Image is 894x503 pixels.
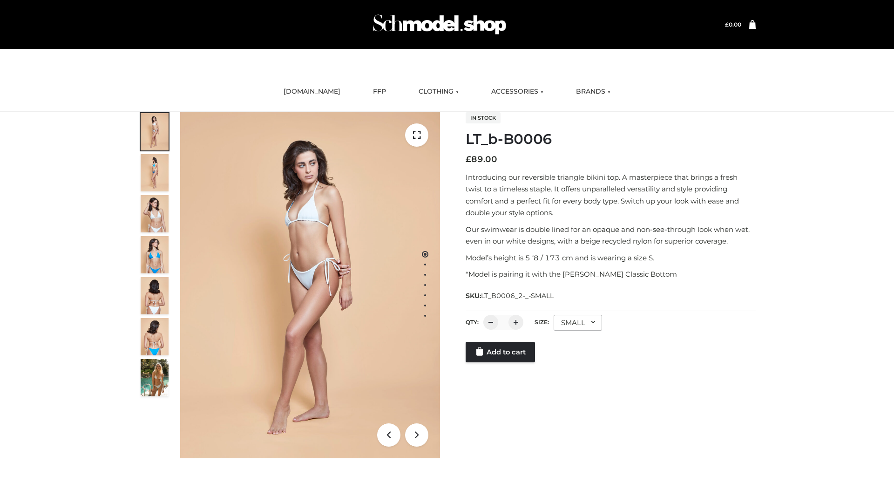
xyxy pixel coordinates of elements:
bdi: 0.00 [725,21,741,28]
label: QTY: [466,319,479,326]
span: £ [466,154,471,164]
label: Size: [535,319,549,326]
span: LT_B0006_2-_-SMALL [481,292,554,300]
img: ArielClassicBikiniTop_CloudNine_AzureSky_OW114ECO_7-scaled.jpg [141,277,169,314]
a: BRANDS [569,82,617,102]
img: Schmodel Admin 964 [370,6,509,43]
img: Arieltop_CloudNine_AzureSky2.jpg [141,359,169,396]
a: Add to cart [466,342,535,362]
p: *Model is pairing it with the [PERSON_NAME] Classic Bottom [466,268,756,280]
a: CLOTHING [412,82,466,102]
span: £ [725,21,729,28]
p: Model’s height is 5 ‘8 / 173 cm and is wearing a size S. [466,252,756,264]
p: Introducing our reversible triangle bikini top. A masterpiece that brings a fresh twist to a time... [466,171,756,219]
a: £0.00 [725,21,741,28]
img: ArielClassicBikiniTop_CloudNine_AzureSky_OW114ECO_2-scaled.jpg [141,154,169,191]
img: ArielClassicBikiniTop_CloudNine_AzureSky_OW114ECO_1-scaled.jpg [141,113,169,150]
bdi: 89.00 [466,154,497,164]
img: ArielClassicBikiniTop_CloudNine_AzureSky_OW114ECO_8-scaled.jpg [141,318,169,355]
img: ArielClassicBikiniTop_CloudNine_AzureSky_OW114ECO_1 [180,112,440,458]
a: FFP [366,82,393,102]
span: In stock [466,112,501,123]
p: Our swimwear is double lined for an opaque and non-see-through look when wet, even in our white d... [466,224,756,247]
span: SKU: [466,290,555,301]
h1: LT_b-B0006 [466,131,756,148]
img: ArielClassicBikiniTop_CloudNine_AzureSky_OW114ECO_4-scaled.jpg [141,236,169,273]
a: [DOMAIN_NAME] [277,82,347,102]
div: SMALL [554,315,602,331]
img: ArielClassicBikiniTop_CloudNine_AzureSky_OW114ECO_3-scaled.jpg [141,195,169,232]
a: ACCESSORIES [484,82,550,102]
